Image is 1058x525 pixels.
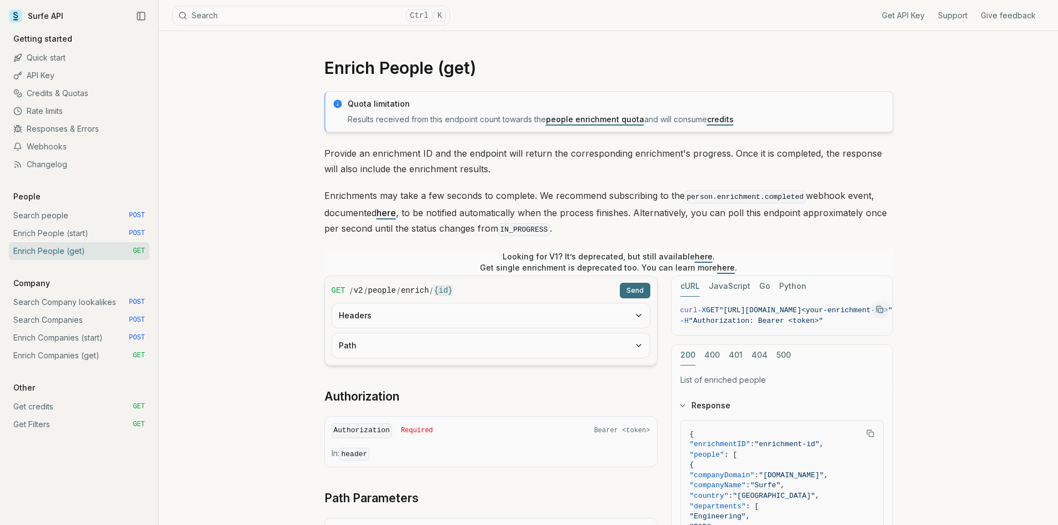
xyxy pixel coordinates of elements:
[129,211,145,220] span: POST
[690,440,750,448] span: "enrichmentID"
[750,440,755,448] span: :
[680,317,689,325] span: -H
[690,451,724,459] span: "people"
[820,440,824,448] span: ,
[680,306,698,314] span: curl
[759,276,770,297] button: Go
[680,345,695,366] button: 200
[9,191,45,202] p: People
[9,207,149,224] a: Search people POST
[9,242,149,260] a: Enrich People (get) GET
[871,301,888,318] button: Copy Text
[133,247,145,256] span: GET
[698,306,706,314] span: -X
[9,311,149,329] a: Search Companies POST
[129,229,145,238] span: POST
[9,102,149,120] a: Rate limits
[9,416,149,433] a: Get Filters GET
[172,6,450,26] button: SearchCtrlK
[350,285,353,296] span: /
[690,461,694,469] span: {
[776,345,791,366] button: 500
[690,492,729,500] span: "country"
[755,471,759,479] span: :
[755,440,820,448] span: "enrichment-id"
[780,481,785,489] span: ,
[882,10,925,21] a: Get API Key
[746,502,759,511] span: : [
[824,471,828,479] span: ,
[704,345,720,366] button: 400
[9,67,149,84] a: API Key
[695,252,713,261] a: here
[9,293,149,311] a: Search Company lookalikes POST
[546,114,644,124] a: people enrichment quota
[690,430,694,438] span: {
[9,382,39,393] p: Other
[377,207,396,218] a: here
[671,391,892,420] button: Response
[9,156,149,173] a: Changelog
[729,345,743,366] button: 401
[348,114,886,125] p: Results received from this endpoint count towards the and will consume
[717,263,735,272] a: here
[133,8,149,24] button: Collapse Sidebar
[862,425,879,442] button: Copy Text
[9,138,149,156] a: Webhooks
[339,448,370,461] code: header
[332,285,345,296] span: GET
[9,120,149,138] a: Responses & Errors
[707,114,734,124] a: credits
[324,389,399,404] a: Authorization
[348,98,886,109] p: Quota limitation
[9,329,149,347] a: Enrich Companies (start) POST
[680,276,700,297] button: cURL
[815,492,820,500] span: ,
[719,306,892,314] span: "[URL][DOMAIN_NAME]<your-enrichment-id>"
[368,285,396,296] code: people
[480,251,737,273] p: Looking for V1? It’s deprecated, but still available . Get single enrichment is deprecated too. Y...
[690,502,746,511] span: "departments"
[430,285,433,296] span: /
[938,10,967,21] a: Support
[129,333,145,342] span: POST
[733,492,815,500] span: "[GEOGRAPHIC_DATA]"
[9,224,149,242] a: Enrich People (start) POST
[364,285,367,296] span: /
[706,306,719,314] span: GET
[594,426,650,435] span: Bearer <token>
[9,278,54,289] p: Company
[9,84,149,102] a: Credits & Quotas
[620,283,650,298] button: Send
[685,191,806,203] code: person.enrichment.completed
[724,451,737,459] span: : [
[332,423,392,438] code: Authorization
[354,285,363,296] code: v2
[680,374,884,386] p: List of enriched people
[332,303,650,328] button: Headers
[779,276,806,297] button: Python
[9,33,77,44] p: Getting started
[133,420,145,429] span: GET
[690,471,755,479] span: "companyDomain"
[9,8,63,24] a: Surfe API
[324,188,893,238] p: Enrichments may take a few seconds to complete. We recommend subscribing to the webhook event, do...
[759,471,824,479] span: "[DOMAIN_NAME]"
[690,481,746,489] span: "companyName"
[746,481,750,489] span: :
[709,276,750,297] button: JavaScript
[690,512,746,521] span: "Engineering"
[498,223,550,236] code: IN_PROGRESS
[751,345,768,366] button: 404
[401,426,433,435] span: Required
[133,402,145,411] span: GET
[332,448,650,460] p: In:
[332,333,650,358] button: Path
[729,492,733,500] span: :
[401,285,429,296] code: enrich
[434,285,453,296] code: {id}
[133,351,145,360] span: GET
[406,9,433,22] kbd: Ctrl
[129,298,145,307] span: POST
[434,9,446,22] kbd: K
